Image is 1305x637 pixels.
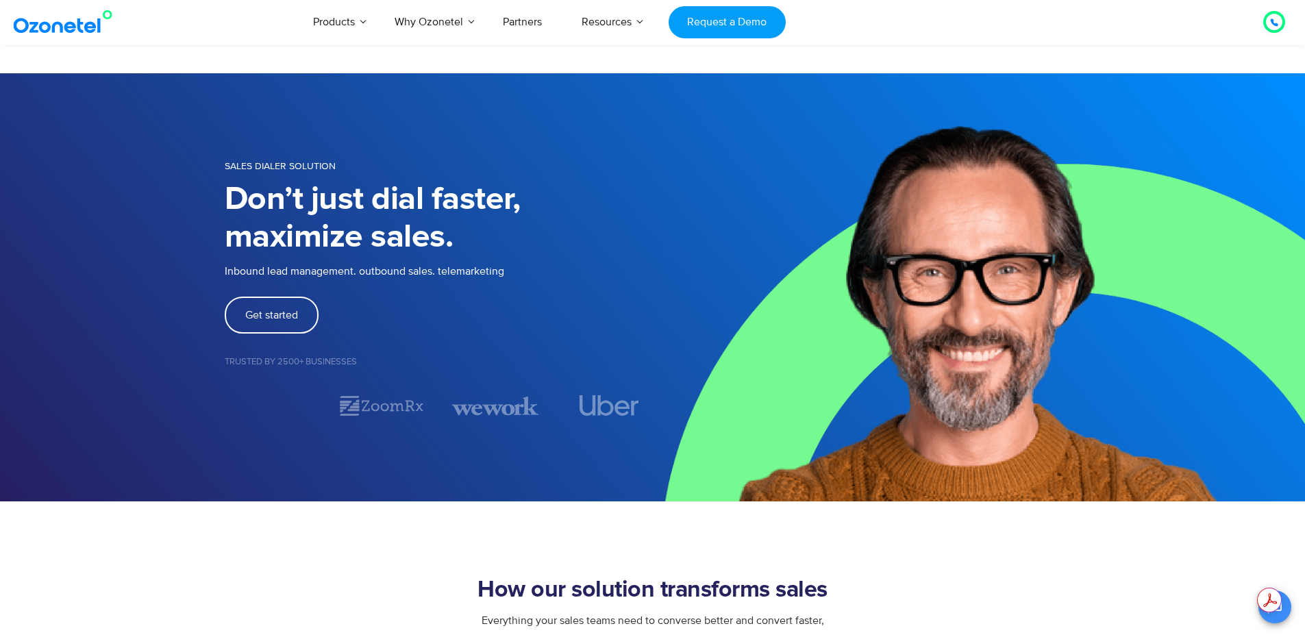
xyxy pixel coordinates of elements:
[338,394,425,418] img: zoomrx
[225,577,1081,604] h2: How our solution transforms sales
[225,394,653,418] div: Image Carousel
[225,160,336,172] span: SALES DIALER SOLUTION
[669,6,786,38] a: Request a Demo
[225,181,653,256] h1: Don’t just dial faster, maximize sales.
[580,395,639,416] img: uber
[566,395,652,416] div: 4 / 7
[225,297,319,334] a: Get started
[482,614,824,627] span: Everything your sales teams need to converse better and convert faster,
[338,394,425,418] div: 2 / 7
[225,358,653,366] h5: Trusted by 2500+ Businesses
[245,310,298,321] span: Get started
[452,394,538,418] div: 3 / 7
[225,397,311,414] div: 1 / 7
[225,263,653,279] p: Inbound lead management. outbound sales. telemarketing
[452,394,538,418] img: wework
